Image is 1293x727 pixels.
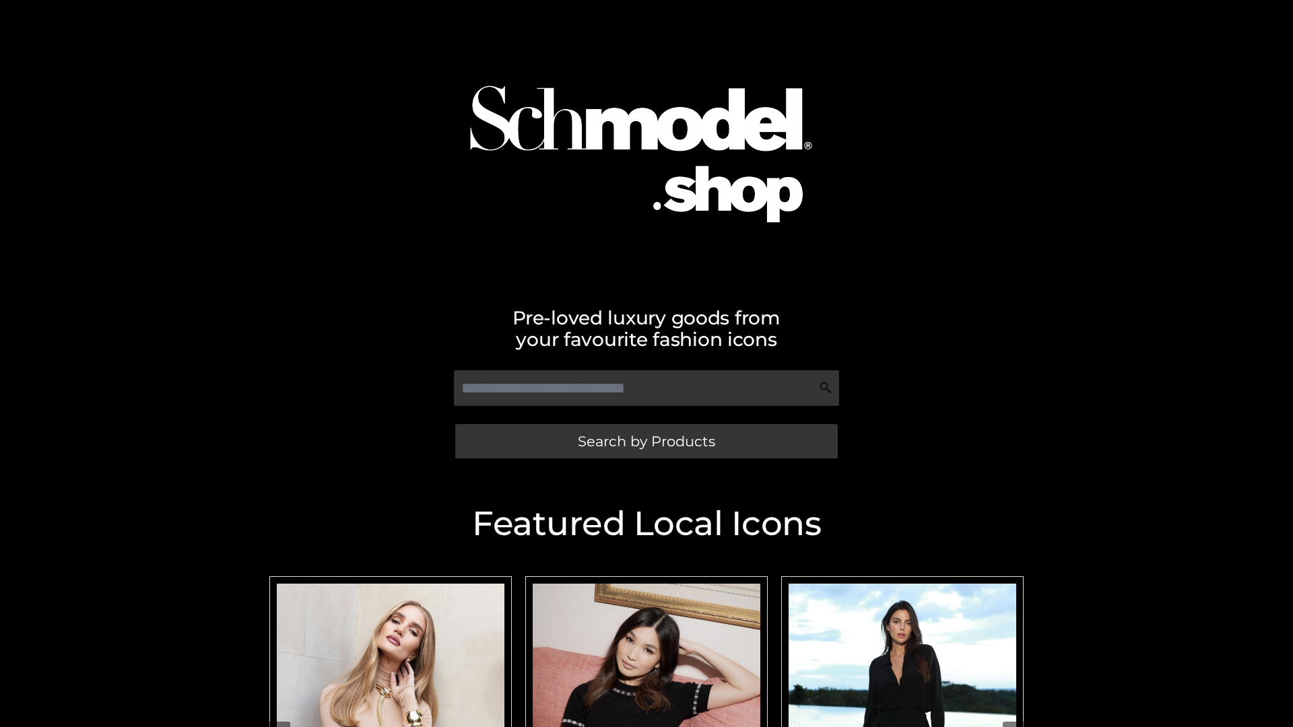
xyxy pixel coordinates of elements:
img: Search Icon [819,381,832,394]
h2: Featured Local Icons​ [263,507,1030,541]
a: Search by Products [455,424,838,458]
span: Search by Products [578,434,715,448]
h2: Pre-loved luxury goods from your favourite fashion icons [263,307,1030,350]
